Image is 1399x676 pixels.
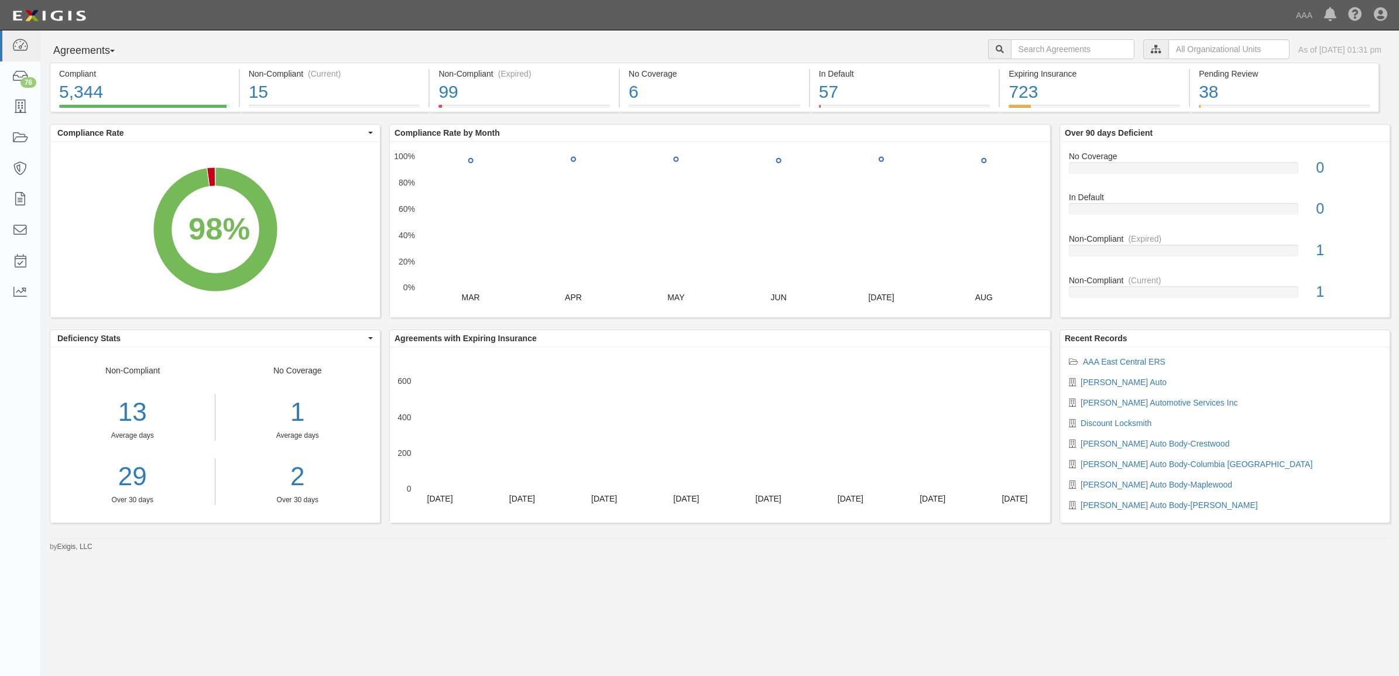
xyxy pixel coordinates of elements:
[50,39,138,63] button: Agreements
[1065,128,1153,138] b: Over 90 days Deficient
[1307,157,1390,179] div: 0
[224,431,372,441] div: Average days
[673,494,699,503] text: [DATE]
[57,332,365,344] span: Deficiency Stats
[756,494,781,503] text: [DATE]
[1002,494,1027,503] text: [DATE]
[59,68,230,80] div: Compliant
[1081,500,1258,510] a: [PERSON_NAME] Auto Body-[PERSON_NAME]
[838,494,863,503] text: [DATE]
[1009,68,1180,80] div: Expiring Insurance
[430,105,619,114] a: Non-Compliant(Expired)99
[438,80,610,105] div: 99
[240,105,429,114] a: Non-Compliant(Current)15
[399,178,415,187] text: 80%
[868,293,894,302] text: [DATE]
[1081,459,1312,469] a: [PERSON_NAME] Auto Body-Columbia [GEOGRAPHIC_DATA]
[629,68,800,80] div: No Coverage
[1128,274,1161,286] div: (Current)
[819,80,990,105] div: 57
[1199,80,1370,105] div: 38
[50,542,92,552] small: by
[1083,357,1165,366] a: AAA East Central ERS
[1199,68,1370,80] div: Pending Review
[1081,480,1232,489] a: [PERSON_NAME] Auto Body-Maplewood
[20,77,36,88] div: 76
[1069,274,1381,307] a: Non-Compliant(Current)1
[397,376,412,386] text: 600
[390,142,1050,317] svg: A chart.
[819,68,990,80] div: In Default
[920,494,945,503] text: [DATE]
[427,494,453,503] text: [DATE]
[399,256,415,266] text: 20%
[1168,39,1290,59] input: All Organizational Units
[591,494,617,503] text: [DATE]
[1348,8,1362,22] i: Help Center - Complianz
[1190,105,1379,114] a: Pending Review38
[397,448,412,458] text: 200
[215,365,380,505] div: No Coverage
[1069,191,1381,233] a: In Default0
[249,80,420,105] div: 15
[1081,378,1167,387] a: [PERSON_NAME] Auto
[224,495,372,505] div: Over 30 days
[771,293,787,302] text: JUN
[57,543,92,551] a: Exigis, LLC
[1128,233,1161,245] div: (Expired)
[57,127,365,139] span: Compliance Rate
[1060,233,1390,245] div: Non-Compliant
[1307,240,1390,261] div: 1
[50,495,215,505] div: Over 30 days
[629,80,800,105] div: 6
[1069,233,1381,274] a: Non-Compliant(Expired)1
[1298,44,1381,56] div: As of [DATE] 01:31 pm
[50,458,215,495] a: 29
[50,394,215,431] div: 13
[50,125,380,141] button: Compliance Rate
[438,68,610,80] div: Non-Compliant (Expired)
[403,283,415,292] text: 0%
[509,494,535,503] text: [DATE]
[810,105,999,114] a: In Default57
[1290,4,1318,27] a: AAA
[249,68,420,80] div: Non-Compliant (Current)
[1060,191,1390,203] div: In Default
[1009,80,1180,105] div: 723
[1081,418,1151,428] a: Discount Locksmith
[1065,334,1127,343] b: Recent Records
[224,458,372,495] a: 2
[50,142,380,317] svg: A chart.
[399,204,415,214] text: 60%
[1060,150,1390,162] div: No Coverage
[188,207,250,251] div: 98%
[224,394,372,431] div: 1
[399,231,415,240] text: 40%
[1307,198,1390,219] div: 0
[1081,439,1229,448] a: [PERSON_NAME] Auto Body-Crestwood
[1000,105,1189,114] a: Expiring Insurance723
[975,293,993,302] text: AUG
[1060,274,1390,286] div: Non-Compliant
[308,68,341,80] div: (Current)
[50,365,215,505] div: Non-Compliant
[390,347,1050,523] svg: A chart.
[620,105,809,114] a: No Coverage6
[50,330,380,346] button: Deficiency Stats
[59,80,230,105] div: 5,344
[498,68,532,80] div: (Expired)
[394,152,415,161] text: 100%
[397,412,412,421] text: 400
[407,484,412,493] text: 0
[1069,150,1381,192] a: No Coverage0
[50,431,215,441] div: Average days
[50,105,239,114] a: Compliant5,344
[1011,39,1134,59] input: Search Agreements
[462,293,480,302] text: MAR
[1307,282,1390,303] div: 1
